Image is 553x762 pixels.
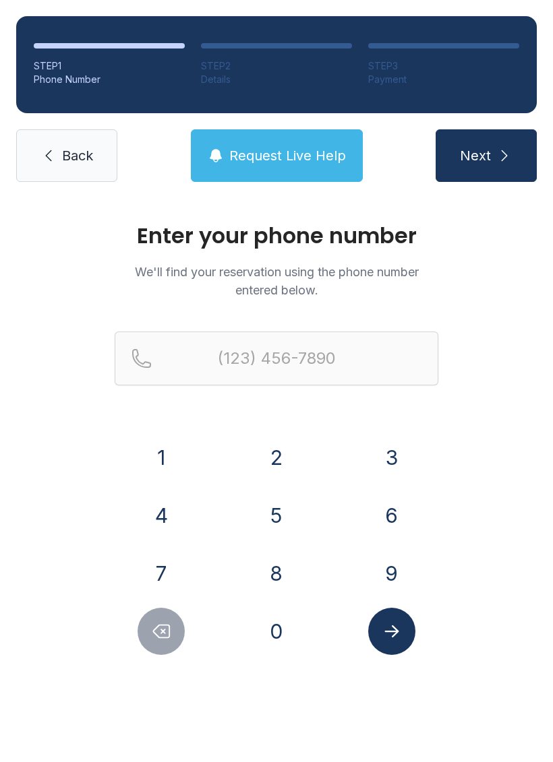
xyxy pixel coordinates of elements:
[62,146,93,165] span: Back
[368,550,415,597] button: 9
[115,225,438,247] h1: Enter your phone number
[253,434,300,481] button: 2
[368,492,415,539] button: 6
[138,492,185,539] button: 4
[368,608,415,655] button: Submit lookup form
[115,263,438,299] p: We'll find your reservation using the phone number entered below.
[229,146,346,165] span: Request Live Help
[253,550,300,597] button: 8
[34,59,185,73] div: STEP 1
[34,73,185,86] div: Phone Number
[138,608,185,655] button: Delete number
[201,73,352,86] div: Details
[138,550,185,597] button: 7
[115,331,438,385] input: Reservation phone number
[368,59,519,73] div: STEP 3
[138,434,185,481] button: 1
[368,73,519,86] div: Payment
[253,492,300,539] button: 5
[460,146,491,165] span: Next
[201,59,352,73] div: STEP 2
[253,608,300,655] button: 0
[368,434,415,481] button: 3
